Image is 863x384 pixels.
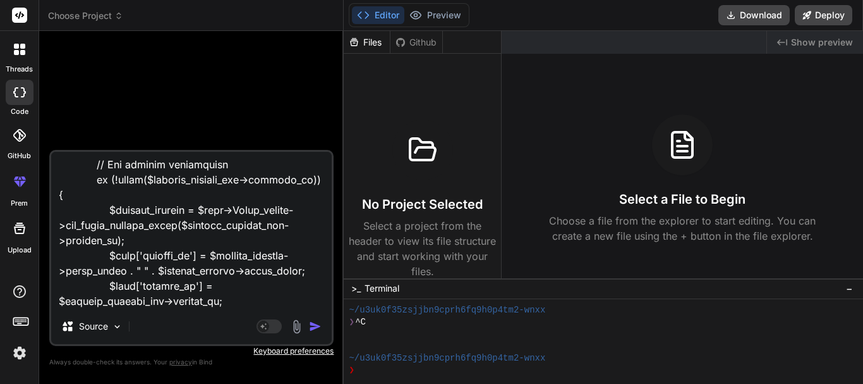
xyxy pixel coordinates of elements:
[48,9,123,22] span: Choose Project
[365,282,399,295] span: Terminal
[404,6,466,24] button: Preview
[49,356,334,368] p: Always double-check its answers. Your in Bind
[846,282,853,295] span: −
[795,5,852,25] button: Deploy
[112,321,123,332] img: Pick Models
[309,320,322,333] img: icon
[51,152,332,309] textarea: lore ip do sita consecte adipisci elitsed_doei_te_incididun($utlab_et){ $dolo->magnaa_eni->admi_v...
[11,198,28,209] label: prem
[362,195,483,213] h3: No Project Selected
[349,352,545,364] span: ~/u3uk0f35zsjjbn9cprh6fq9h0p4tm2-wnxx
[79,320,108,333] p: Source
[349,218,496,279] p: Select a project from the header to view its file structure and start working with your files.
[11,106,28,117] label: code
[8,151,31,161] label: GitHub
[349,304,545,316] span: ~/u3uk0f35zsjjbn9cprh6fq9h0p4tm2-wnxx
[349,316,355,328] span: ❯
[349,364,355,376] span: ❯
[390,36,442,49] div: Github
[352,6,404,24] button: Editor
[9,342,30,364] img: settings
[169,358,192,366] span: privacy
[355,316,366,328] span: ^C
[351,282,361,295] span: >_
[49,346,334,356] p: Keyboard preferences
[6,64,33,75] label: threads
[289,319,304,334] img: attachment
[344,36,390,49] div: Files
[619,190,745,208] h3: Select a File to Begin
[843,278,855,299] button: −
[541,213,824,244] p: Choose a file from the explorer to start editing. You can create a new file using the + button in...
[8,245,32,256] label: Upload
[718,5,790,25] button: Download
[791,36,853,49] span: Show preview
